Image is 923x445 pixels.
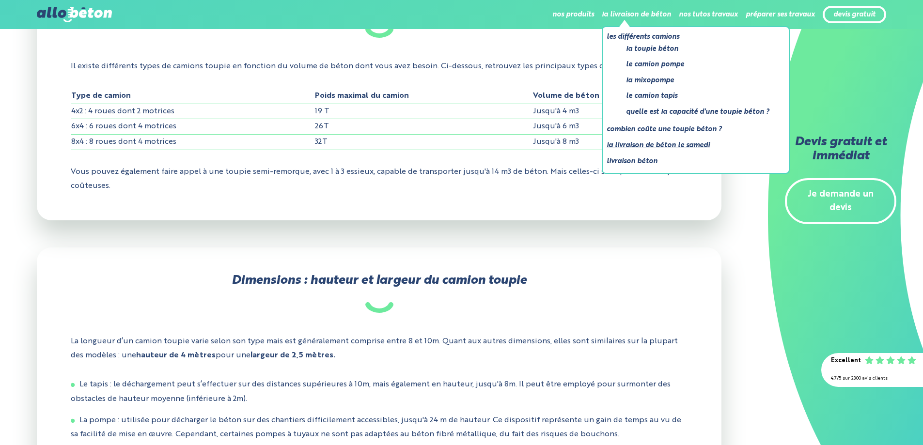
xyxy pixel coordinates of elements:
a: devis gratuit [833,11,876,19]
strong: largeur de 2,5 mètres. [250,352,335,359]
a: Le camion tapis [626,90,769,102]
td: 6x4 : 6 roues dont 4 motrices [71,119,314,135]
a: Je demande un devis [785,178,896,225]
a: Quelle est la capacité d'une toupie béton ? [626,106,769,118]
li: la livraison de béton [602,3,671,26]
div: Excellent [831,354,861,368]
a: La toupie béton [626,43,769,55]
strong: hauteur de 4 mètres [136,352,216,359]
a: Combien coûte une toupie béton ? [607,123,777,136]
a: La livraison de béton le samedi [607,139,777,152]
a: Le camion pompe [626,59,769,71]
td: Jusqu'à 8 m3 [532,135,687,150]
p: Vous pouvez également faire appel à une toupie semi-remorque, avec 1 à 3 essieux, capable de tran... [71,158,688,200]
td: 26T [314,119,532,135]
p: La longueur d’un camion toupie varie selon son type mais est généralement comprise entre 8 et 10m... [71,327,688,370]
li: nos produits [552,3,594,26]
td: Jusqu'à 6 m3 [532,119,687,135]
th: Poids maximal du camion [314,89,532,104]
li: Les différents camions [607,31,777,122]
div: 4.7/5 sur 2300 avis clients [831,372,913,386]
h2: Devis gratuit et immédiat [785,136,896,164]
li: nos tutos travaux [679,3,738,26]
h2: Dimensions : hauteur et largeur du camion toupie [71,274,688,313]
td: 4x2 : 4 roues dont 2 motrices [71,104,314,119]
td: 19 T [314,104,532,119]
td: 8x4 : 8 roues dont 4 motrices [71,135,314,150]
td: Jusqu'à 4 m3 [532,104,687,119]
a: La mixopompe [626,75,769,87]
p: Il existe différents types de camions toupie en fonction du volume de béton dont vous avez besoin... [71,52,688,81]
th: Type de camion [71,89,314,104]
a: Livraison béton [607,155,777,168]
td: 32T [314,135,532,150]
li: La pompe : utilisée pour décharger le béton sur des chantiers difficilement accessibles, jusqu'à ... [71,414,688,442]
li: Le tapis : le déchargement peut s’effectuer sur des distances supérieures à 10m, mais également e... [71,378,688,406]
img: allobéton [37,7,111,22]
th: Volume de béton [532,89,687,104]
li: préparer ses travaux [746,3,815,26]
